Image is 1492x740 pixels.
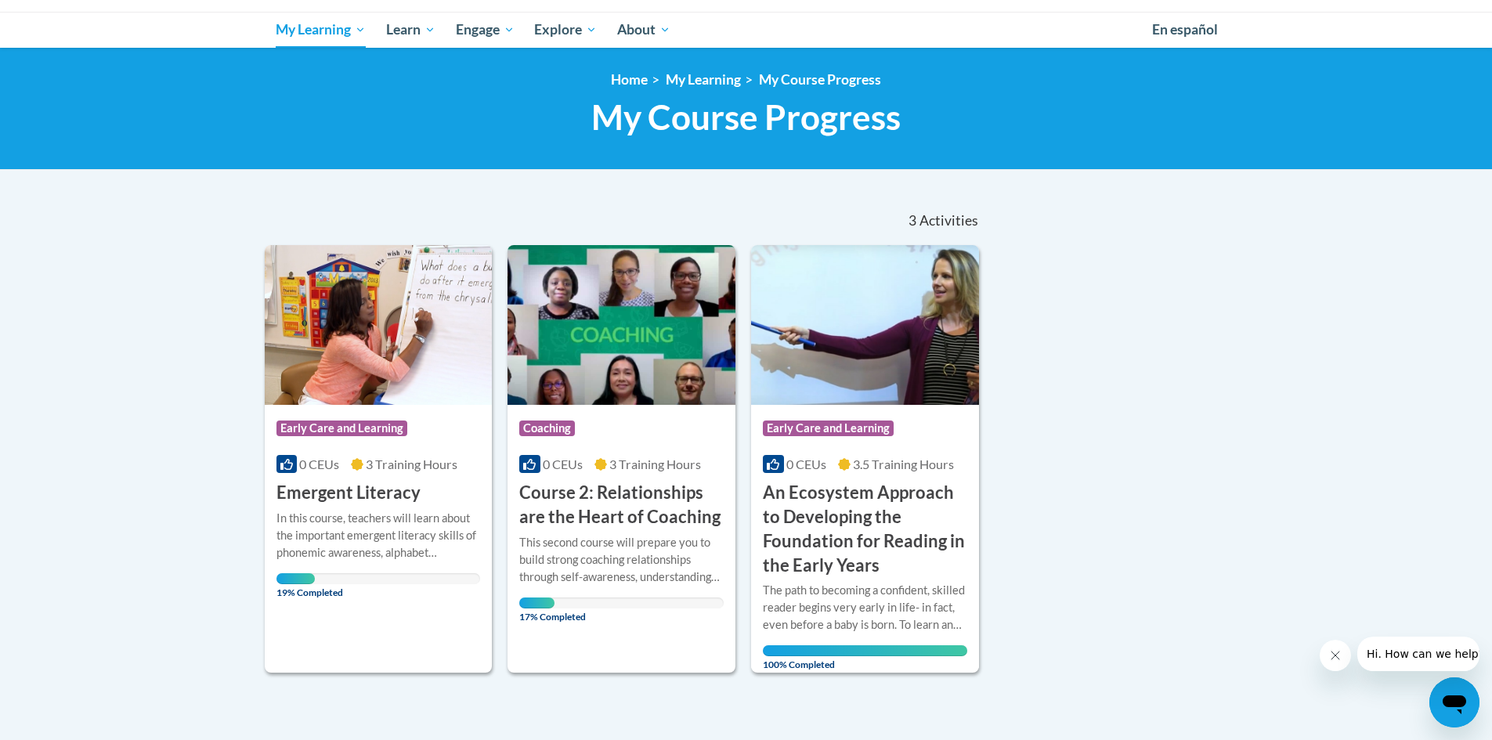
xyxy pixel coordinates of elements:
span: Hi. How can we help? [9,11,127,23]
a: En español [1142,13,1228,46]
a: Engage [446,12,525,48]
a: Learn [376,12,446,48]
span: Learn [386,20,435,39]
div: In this course, teachers will learn about the important emergent literacy skills of phonemic awar... [276,510,481,561]
div: The path to becoming a confident, skilled reader begins very early in life- in fact, even before ... [763,582,967,634]
img: Course Logo [508,245,735,405]
div: Main menu [253,12,1240,48]
a: Explore [524,12,607,48]
span: 100% Completed [763,645,967,670]
iframe: Close message [1320,640,1351,671]
a: Course LogoEarly Care and Learning0 CEUs3.5 Training Hours An Ecosystem Approach to Developing th... [751,245,979,673]
span: 0 CEUs [543,457,583,471]
span: My Course Progress [591,96,901,138]
span: 3 Training Hours [609,457,701,471]
a: Course LogoCoaching0 CEUs3 Training Hours Course 2: Relationships are the Heart of CoachingThis s... [508,245,735,673]
div: Your progress [763,645,967,656]
iframe: Button to launch messaging window [1429,677,1479,727]
h3: An Ecosystem Approach to Developing the Foundation for Reading in the Early Years [763,481,967,577]
a: Course LogoEarly Care and Learning0 CEUs3 Training Hours Emergent LiteracyIn this course, teacher... [265,245,493,673]
span: 0 CEUs [786,457,826,471]
span: 3 [909,212,916,229]
span: En español [1152,21,1218,38]
div: Your progress [519,597,554,608]
a: About [607,12,681,48]
img: Course Logo [265,245,493,405]
div: Your progress [276,573,316,584]
span: Early Care and Learning [763,421,894,436]
span: 3.5 Training Hours [853,457,954,471]
span: 19% Completed [276,573,316,598]
span: About [617,20,670,39]
a: Home [611,71,648,88]
span: 17% Completed [519,597,554,623]
span: Engage [456,20,515,39]
img: Course Logo [751,245,979,405]
h3: Emergent Literacy [276,481,421,505]
span: My Learning [276,20,366,39]
span: Early Care and Learning [276,421,407,436]
a: My Learning [666,71,741,88]
div: This second course will prepare you to build strong coaching relationships through self-awareness... [519,534,724,586]
a: My Course Progress [759,71,881,88]
span: Activities [919,212,978,229]
span: 3 Training Hours [366,457,457,471]
iframe: Message from company [1357,637,1479,671]
a: My Learning [266,12,377,48]
span: Coaching [519,421,575,436]
span: 0 CEUs [299,457,339,471]
span: Explore [534,20,597,39]
h3: Course 2: Relationships are the Heart of Coaching [519,481,724,529]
